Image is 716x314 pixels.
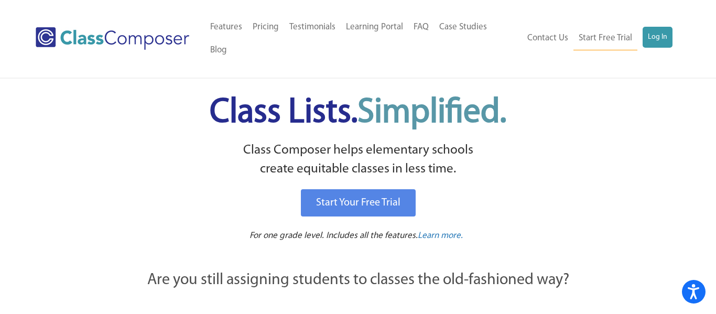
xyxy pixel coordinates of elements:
[210,96,506,130] span: Class Lists.
[643,27,672,48] a: Log In
[205,16,519,62] nav: Header Menu
[205,16,247,39] a: Features
[249,231,418,240] span: For one grade level. Includes all the features.
[205,39,232,62] a: Blog
[341,16,408,39] a: Learning Portal
[36,27,189,50] img: Class Composer
[284,16,341,39] a: Testimonials
[418,230,463,243] a: Learn more.
[519,27,672,50] nav: Header Menu
[434,16,492,39] a: Case Studies
[408,16,434,39] a: FAQ
[89,141,627,179] p: Class Composer helps elementary schools create equitable classes in less time.
[316,198,400,208] span: Start Your Free Trial
[357,96,506,130] span: Simplified.
[418,231,463,240] span: Learn more.
[522,27,573,50] a: Contact Us
[301,189,416,216] a: Start Your Free Trial
[91,269,625,292] p: Are you still assigning students to classes the old-fashioned way?
[247,16,284,39] a: Pricing
[573,27,637,50] a: Start Free Trial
